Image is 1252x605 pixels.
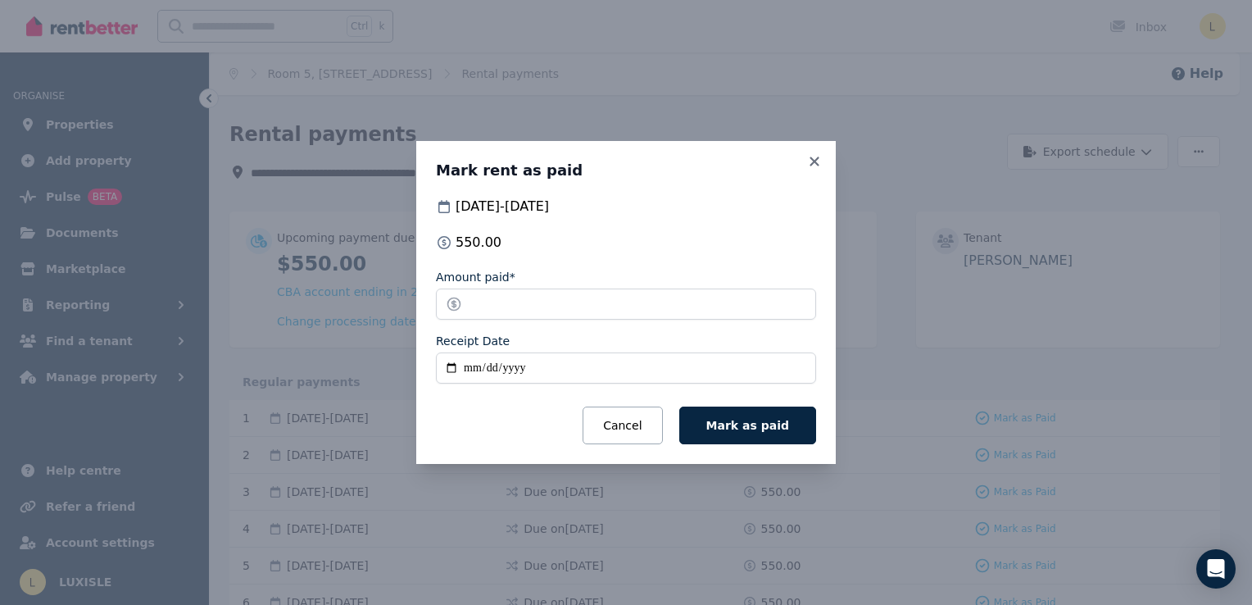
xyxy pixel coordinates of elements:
[583,407,662,444] button: Cancel
[436,161,816,180] h3: Mark rent as paid
[1196,549,1236,589] div: Open Intercom Messenger
[706,419,789,432] span: Mark as paid
[456,233,501,252] span: 550.00
[436,269,515,285] label: Amount paid*
[436,333,510,349] label: Receipt Date
[456,197,549,216] span: [DATE] - [DATE]
[679,407,816,444] button: Mark as paid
